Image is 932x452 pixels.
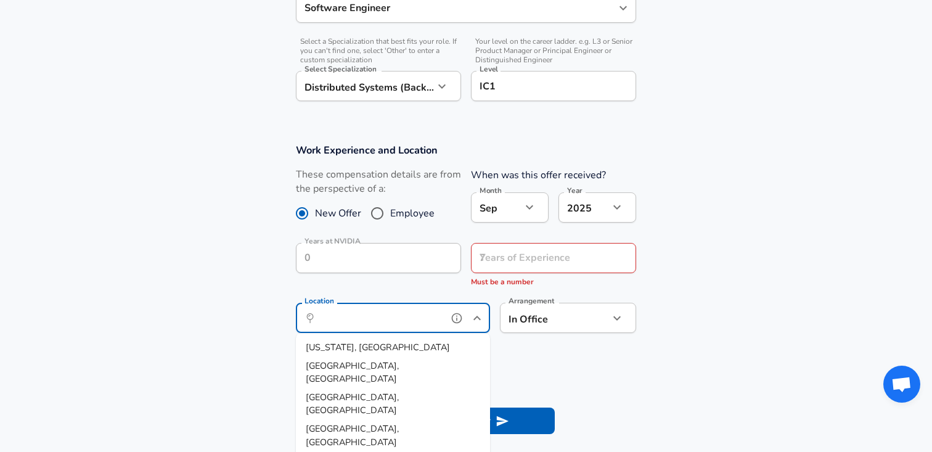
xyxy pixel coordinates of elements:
[306,341,450,353] span: [US_STATE], [GEOGRAPHIC_DATA]
[296,243,434,273] input: 0
[305,237,361,245] label: Years at NVIDIA
[476,76,631,96] input: L3
[883,366,920,403] div: Open chat
[558,192,609,223] div: 2025
[468,310,486,327] button: Close
[296,37,461,65] span: Select a Specialization that best fits your role. If you can't find one, select 'Other' to enter ...
[471,192,521,223] div: Sep
[567,187,582,194] label: Year
[296,143,636,157] h3: Work Experience and Location
[480,65,498,73] label: Level
[315,206,361,221] span: New Offer
[296,168,461,196] label: These compensation details are from the perspective of a:
[471,243,609,273] input: 7
[306,359,399,385] span: [GEOGRAPHIC_DATA], [GEOGRAPHIC_DATA]
[306,390,399,416] span: [GEOGRAPHIC_DATA], [GEOGRAPHIC_DATA]
[305,65,376,73] label: Select Specialization
[471,37,636,65] span: Your level on the career ladder. e.g. L3 or Senior Product Manager or Principal Engineer or Disti...
[500,303,591,333] div: In Office
[296,71,434,101] div: Distributed Systems (Back-End)
[471,168,606,182] label: When was this offer received?
[390,206,435,221] span: Employee
[306,422,399,448] span: [GEOGRAPHIC_DATA], [GEOGRAPHIC_DATA]
[509,297,554,305] label: Arrangement
[448,309,466,327] button: help
[305,297,333,305] label: Location
[471,277,534,287] span: Must be a number
[480,187,501,194] label: Month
